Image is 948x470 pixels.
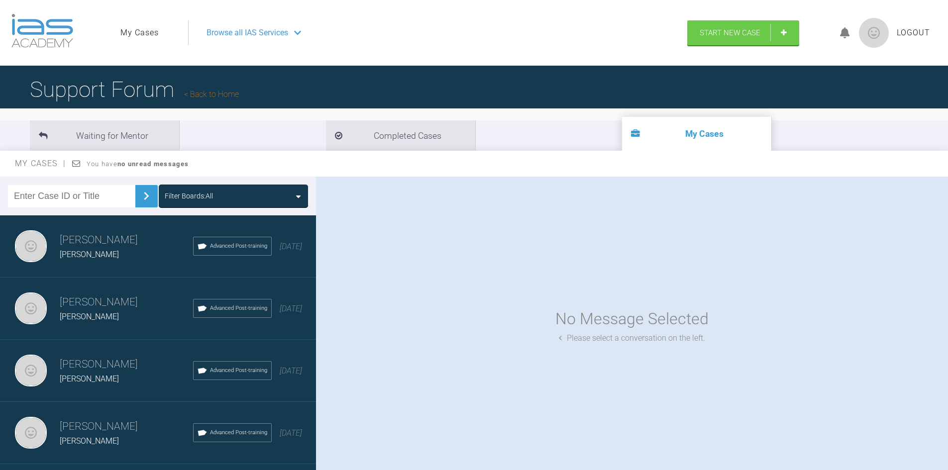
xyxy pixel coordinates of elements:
[210,242,267,251] span: Advanced Post-training
[210,428,267,437] span: Advanced Post-training
[280,304,302,313] span: [DATE]
[280,366,302,376] span: [DATE]
[138,188,154,204] img: chevronRight.28bd32b0.svg
[555,306,709,332] div: No Message Selected
[859,18,889,48] img: profile.png
[210,366,267,375] span: Advanced Post-training
[60,232,193,249] h3: [PERSON_NAME]
[30,120,179,151] li: Waiting for Mentor
[60,356,193,373] h3: [PERSON_NAME]
[120,26,159,39] a: My Cases
[165,190,213,201] div: Filter Boards: All
[897,26,930,39] a: Logout
[60,418,193,435] h3: [PERSON_NAME]
[8,185,135,207] input: Enter Case ID or Title
[60,374,119,383] span: [PERSON_NAME]
[280,428,302,438] span: [DATE]
[15,417,47,449] img: Mezmin Sawani
[60,312,119,321] span: [PERSON_NAME]
[15,355,47,386] img: Mezmin Sawani
[280,242,302,251] span: [DATE]
[210,304,267,313] span: Advanced Post-training
[15,159,66,168] span: My Cases
[559,332,705,345] div: Please select a conversation on the left.
[622,117,771,151] li: My Cases
[30,72,239,107] h1: Support Forum
[87,160,189,168] span: You have
[184,90,239,99] a: Back to Home
[687,20,799,45] a: Start New Case
[700,28,760,37] span: Start New Case
[326,120,475,151] li: Completed Cases
[15,292,47,324] img: Mezmin Sawani
[207,26,288,39] span: Browse all IAS Services
[60,436,119,446] span: [PERSON_NAME]
[60,250,119,259] span: [PERSON_NAME]
[15,230,47,262] img: Mezmin Sawani
[11,14,73,48] img: logo-light.3e3ef733.png
[117,160,189,168] strong: no unread messages
[60,294,193,311] h3: [PERSON_NAME]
